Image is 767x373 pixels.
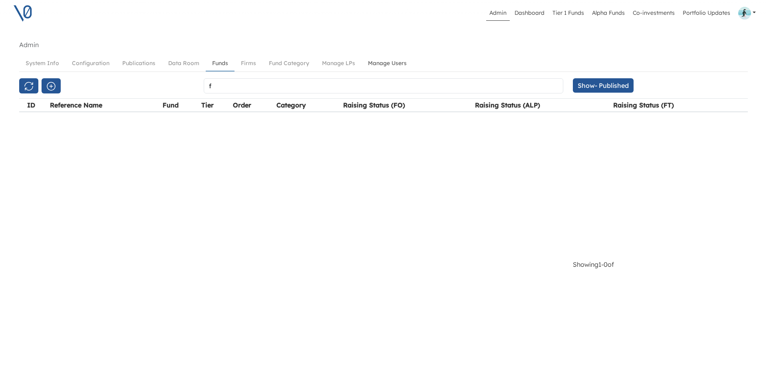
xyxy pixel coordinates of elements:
[19,56,66,71] a: System Info
[116,56,162,71] a: Publications
[589,6,628,21] a: Alpha Funds
[204,78,563,93] input: Search by VC Fund
[162,56,206,71] a: Data Room
[630,6,678,21] a: Co-investments
[316,56,362,71] a: Manage LPs
[206,56,234,71] a: Funds
[161,99,200,112] th: Fund
[573,260,614,268] span: Showing 1 - 0 of
[473,99,612,112] th: Raising Status (ALP)
[26,99,48,112] th: ID
[342,99,473,112] th: Raising Status (FO)
[262,56,316,71] a: Fund Category
[275,99,341,112] th: Category
[234,56,262,71] a: Firms
[362,56,413,71] a: Manage Users
[612,99,741,112] th: Raising Status (FT)
[200,99,231,112] th: Tier
[66,56,116,71] a: Configuration
[511,6,548,21] a: Dashboard
[486,6,510,21] a: Admin
[19,40,39,50] li: Admin
[231,99,275,112] th: Order
[13,3,33,23] img: V0 logo
[680,6,733,21] a: Portfolio Updates
[738,7,751,20] img: Profile
[19,40,748,50] nav: breadcrumb
[573,78,634,93] button: Show- Published
[549,6,587,21] a: Tier 1 Funds
[48,99,161,112] th: Reference Name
